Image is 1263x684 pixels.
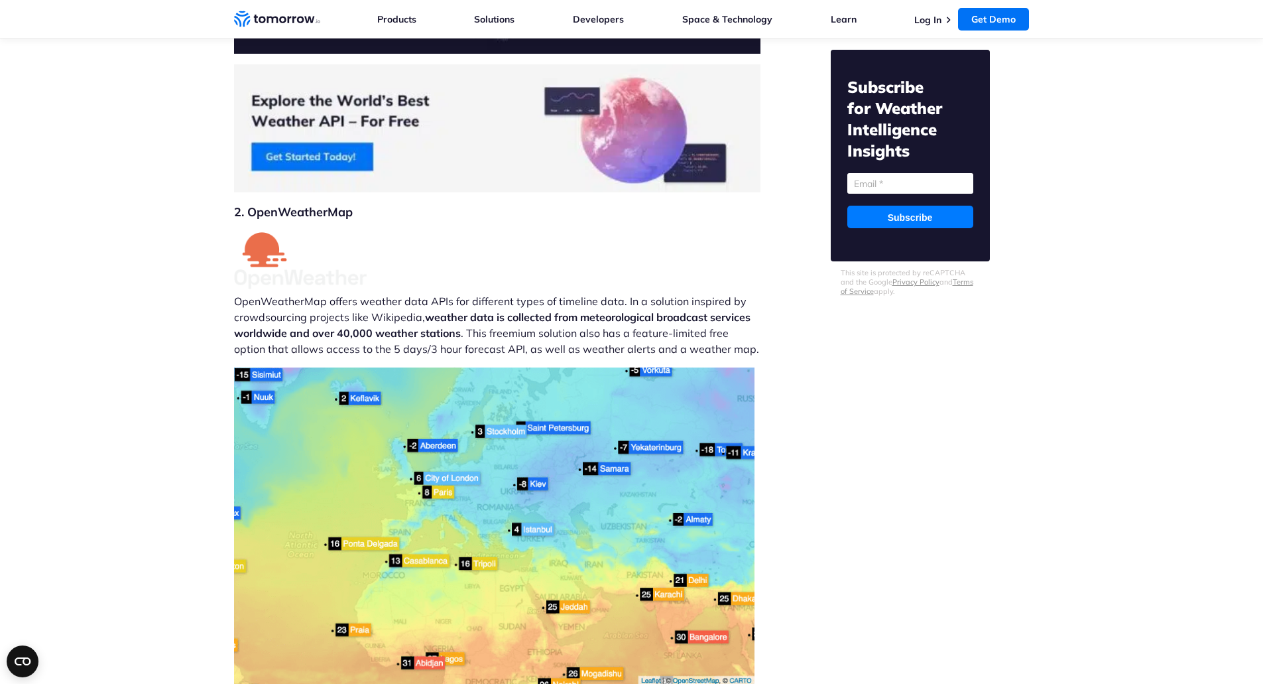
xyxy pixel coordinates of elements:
[958,8,1029,31] a: Get Demo
[831,13,857,25] a: Learn
[234,203,760,222] h2: 2. OpenWeatherMap
[847,173,973,194] input: Email *
[377,13,416,25] a: Products
[573,13,624,25] a: Developers
[682,13,772,25] a: Space & Technology
[914,14,941,26] a: Log In
[7,646,38,677] button: Open CMP widget
[847,206,973,228] input: Subscribe
[892,277,939,287] a: Privacy Policy
[847,76,973,161] h2: Subscribe for Weather Intelligence Insights
[841,268,980,296] p: This site is protected by reCAPTCHA and the Google and apply.
[841,277,973,296] a: Terms of Service
[234,9,320,29] a: Home link
[234,310,751,340] strong: weather data is collected from meteorological broadcast services worldwide and over 40,000 weathe...
[234,232,367,289] img: openweather logo
[474,13,514,25] a: Solutions
[234,232,760,357] p: OpenWeatherMap offers weather data APIs for different types of timeline data. In a solution inspi...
